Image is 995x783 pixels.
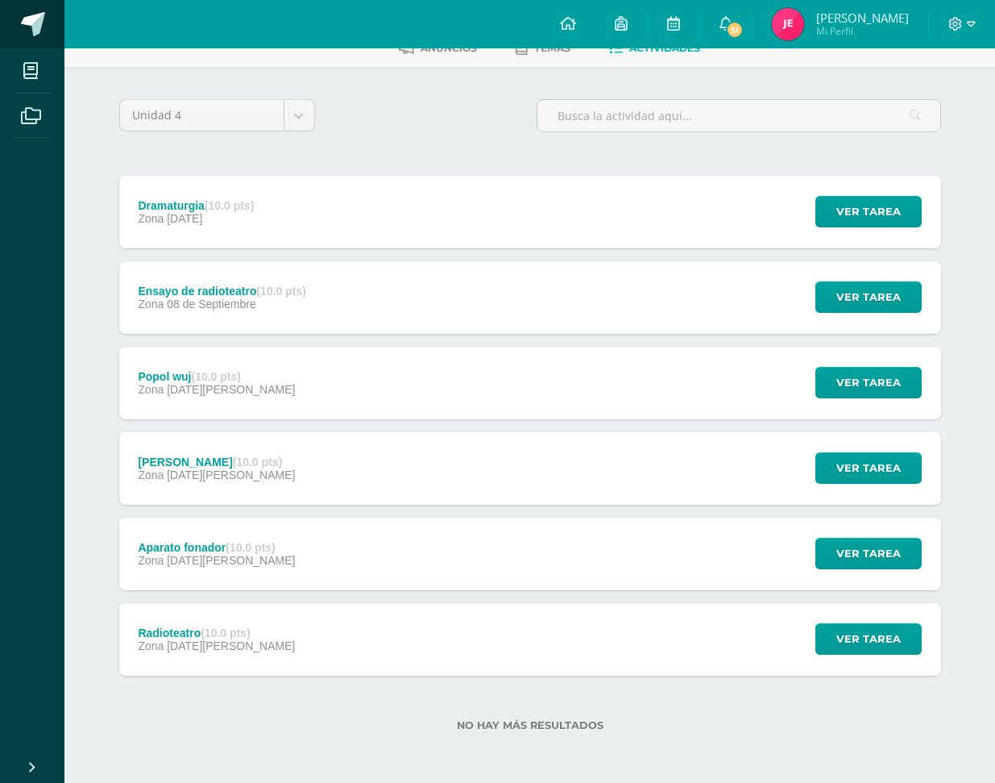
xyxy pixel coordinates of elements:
a: Anuncios [399,35,477,61]
button: Ver tarea [815,281,922,313]
span: Zona [138,383,164,396]
span: Zona [138,639,164,652]
span: Ver tarea [836,368,901,398]
div: Radioteatro [138,627,295,639]
strong: (10.0 pts) [256,285,305,298]
span: Zona [138,469,164,481]
strong: (10.0 pts) [201,627,250,639]
span: [DATE] [167,212,202,225]
div: Popol wuj [138,370,295,383]
button: Ver tarea [815,196,922,227]
button: Ver tarea [815,623,922,655]
span: Zona [138,212,164,225]
span: [DATE][PERSON_NAME] [167,469,295,481]
span: Zona [138,298,164,310]
button: Ver tarea [815,538,922,569]
span: Ver tarea [836,624,901,654]
span: Mi Perfil [816,24,909,38]
button: Ver tarea [815,367,922,398]
span: [DATE][PERSON_NAME] [167,383,295,396]
span: [DATE][PERSON_NAME] [167,554,295,567]
span: [PERSON_NAME] [816,10,909,26]
span: Zona [138,554,164,567]
strong: (10.0 pts) [226,541,275,554]
span: Ver tarea [836,197,901,227]
a: Actividades [609,35,700,61]
span: Unidad 4 [132,100,272,131]
span: Ver tarea [836,453,901,483]
img: 64b5c68cdd0fc184d4b02f8605236c54.png [772,8,804,40]
span: 51 [726,21,744,39]
strong: (10.0 pts) [233,456,282,469]
a: Unidad 4 [120,100,314,131]
a: Temas [516,35,570,61]
div: Aparato fonador [138,541,295,554]
button: Ver tarea [815,452,922,484]
input: Busca la actividad aquí... [537,100,940,131]
div: [PERSON_NAME] [138,456,295,469]
strong: (10.0 pts) [205,199,254,212]
span: Ver tarea [836,539,901,569]
div: Dramaturgia [138,199,254,212]
div: Ensayo de radioteatro [138,285,306,298]
span: 08 de Septiembre [167,298,256,310]
span: [DATE][PERSON_NAME] [167,639,295,652]
strong: (10.0 pts) [192,370,241,383]
span: Ver tarea [836,282,901,312]
label: No hay más resultados [119,719,941,731]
